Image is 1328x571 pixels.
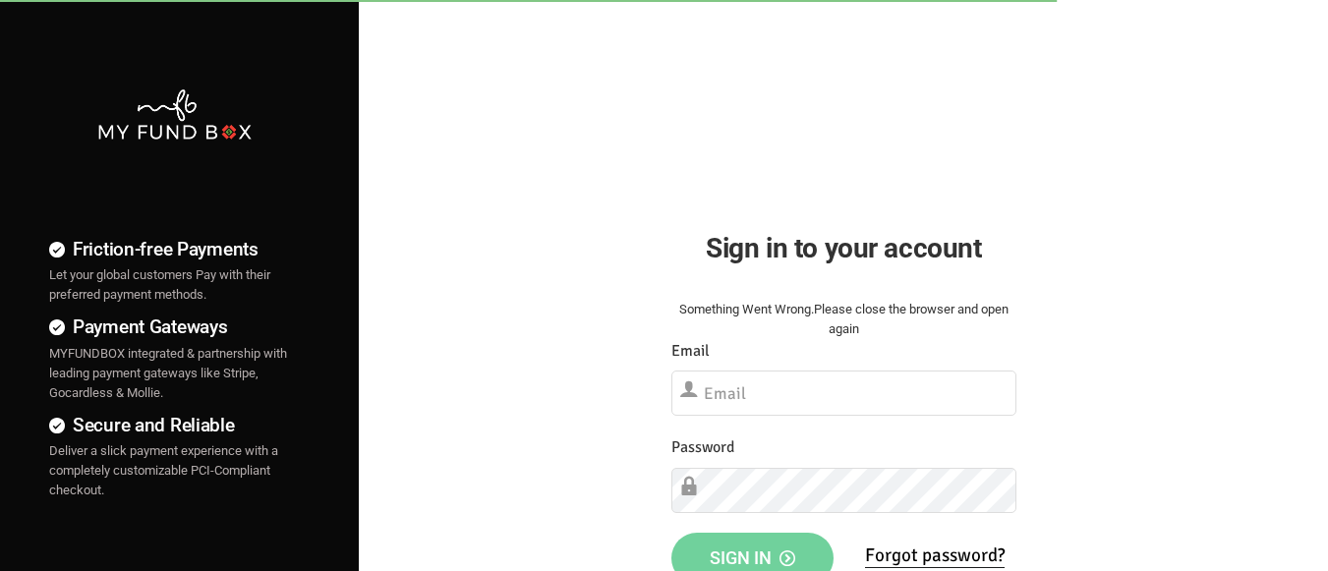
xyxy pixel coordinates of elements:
[671,339,710,364] label: Email
[671,227,1016,269] h2: Sign in to your account
[49,235,300,263] h4: Friction-free Payments
[49,267,270,302] span: Let your global customers Pay with their preferred payment methods.
[49,346,287,400] span: MYFUNDBOX integrated & partnership with leading payment gateways like Stripe, Gocardless & Mollie.
[49,411,300,439] h4: Secure and Reliable
[710,547,795,568] span: Sign in
[671,371,1016,416] input: Email
[96,87,254,142] img: mfbwhite.png
[49,313,300,341] h4: Payment Gateways
[671,300,1016,339] div: Something Went Wrong.Please close the browser and open again
[671,435,734,460] label: Password
[49,443,278,497] span: Deliver a slick payment experience with a completely customizable PCI-Compliant checkout.
[865,543,1005,568] a: Forgot password?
